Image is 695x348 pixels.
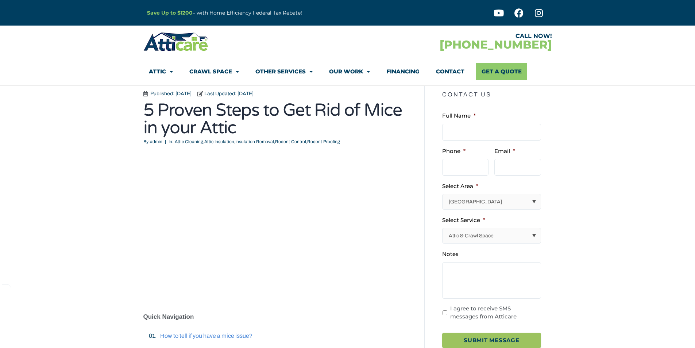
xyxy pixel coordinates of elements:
nav: Menu [149,63,547,80]
h1: 5 Proven Steps to Get Rid of Mice in your Attic [143,102,413,137]
span: Last Updated: [DATE] [202,89,254,98]
a: Attic [149,63,173,80]
span: By: [143,139,150,144]
a: How to tell if you have a mice issue? [160,333,252,339]
p: – with Home Efficiency Federal Tax Rebate! [147,9,383,17]
a: Rodent Control [275,139,306,144]
span: admin [143,138,162,146]
iframe: YouTube video player [143,157,413,303]
b: Quick Navigation [143,313,194,320]
a: Insulation Removal [235,139,274,144]
a: Other Services [255,63,313,80]
span: , , , , [175,139,340,144]
span: In: [169,139,174,144]
a: Crawl Space [189,63,239,80]
a: Attic Cleaning [175,139,203,144]
h5: Contact Us [442,86,547,103]
label: Full Name [442,112,476,119]
label: Select Area [442,183,478,190]
a: Save Up to $1200 [147,9,193,16]
a: Our Work [329,63,370,80]
label: I agree to receive SMS messages from Atticare [450,305,540,321]
div: CALL NOW! [348,33,552,39]
label: Notes [442,251,459,258]
label: Email [494,148,515,155]
span: Published: [DATE] [148,89,192,98]
a: Attic Insulation [204,139,234,144]
a: Contact [436,63,464,80]
a: Get A Quote [476,63,527,80]
label: Select Service [442,217,485,224]
a: Financing [386,63,420,80]
a: Rodent Proofing [307,139,340,144]
label: Phone [442,148,466,155]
